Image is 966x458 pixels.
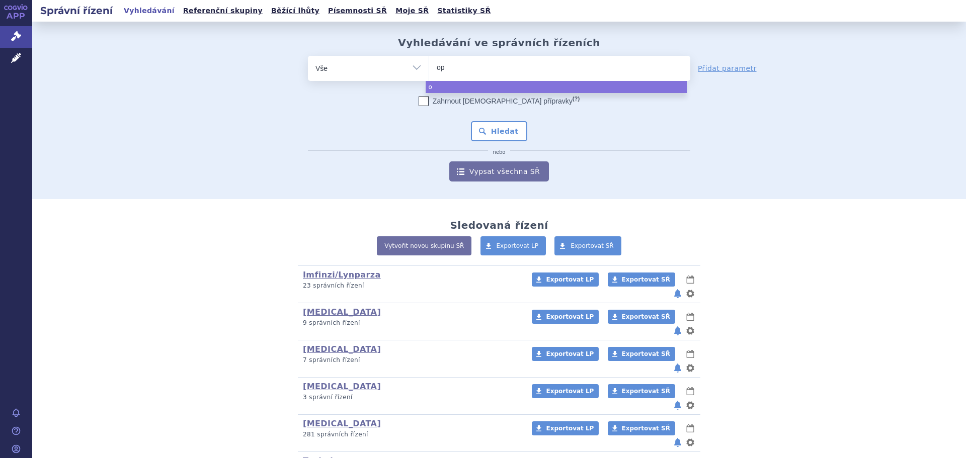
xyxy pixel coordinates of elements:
[608,347,675,361] a: Exportovat SŘ
[398,37,600,49] h2: Vyhledávání ve správních řízeních
[608,272,675,287] a: Exportovat SŘ
[303,430,519,439] p: 281 správních řízení
[377,236,471,255] a: Vytvořit novou skupinu SŘ
[325,4,390,18] a: Písemnosti SŘ
[685,385,695,397] button: lhůty
[608,310,675,324] a: Exportovat SŘ
[180,4,266,18] a: Referenční skupiny
[685,362,695,374] button: nastavení
[571,242,614,249] span: Exportovat SŘ
[488,149,511,155] i: nebo
[698,63,757,73] a: Přidat parametr
[392,4,432,18] a: Moje SŘ
[685,311,695,323] button: lhůty
[622,313,670,320] span: Exportovat SŘ
[419,96,580,106] label: Zahrnout [DEMOGRAPHIC_DATA] přípravky
[449,161,549,181] a: Vypsat všechna SŘ
[303,382,381,391] a: [MEDICAL_DATA]
[608,384,675,398] a: Exportovat SŘ
[303,319,519,327] p: 9 správních řízení
[685,325,695,337] button: nastavení
[608,421,675,435] a: Exportovat SŘ
[532,347,599,361] a: Exportovat LP
[532,384,599,398] a: Exportovat LP
[303,270,381,280] a: Imfinzi/Lynparza
[685,273,695,286] button: lhůty
[685,436,695,448] button: nastavení
[554,236,621,255] a: Exportovat SŘ
[450,219,548,231] h2: Sledovaná řízení
[622,425,670,432] span: Exportovat SŘ
[622,276,670,283] span: Exportovat SŘ
[546,350,594,357] span: Exportovat LP
[673,436,683,448] button: notifikace
[673,362,683,374] button: notifikace
[434,4,494,18] a: Statistiky SŘ
[673,288,683,300] button: notifikace
[32,4,121,18] h2: Správní řízení
[673,399,683,411] button: notifikace
[303,307,381,317] a: [MEDICAL_DATA]
[573,96,580,102] abbr: (?)
[685,399,695,411] button: nastavení
[303,419,381,428] a: [MEDICAL_DATA]
[673,325,683,337] button: notifikace
[497,242,539,249] span: Exportovat LP
[303,393,519,402] p: 3 správní řízení
[685,288,695,300] button: nastavení
[121,4,178,18] a: Vyhledávání
[622,350,670,357] span: Exportovat SŘ
[303,282,519,290] p: 23 správních řízení
[303,344,381,354] a: [MEDICAL_DATA]
[480,236,546,255] a: Exportovat LP
[546,388,594,395] span: Exportovat LP
[471,121,528,141] button: Hledat
[532,272,599,287] a: Exportovat LP
[532,310,599,324] a: Exportovat LP
[303,356,519,364] p: 7 správních řízení
[268,4,323,18] a: Běžící lhůty
[546,313,594,320] span: Exportovat LP
[532,421,599,435] a: Exportovat LP
[546,425,594,432] span: Exportovat LP
[426,81,687,93] li: o
[685,348,695,360] button: lhůty
[685,422,695,434] button: lhůty
[622,388,670,395] span: Exportovat SŘ
[546,276,594,283] span: Exportovat LP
